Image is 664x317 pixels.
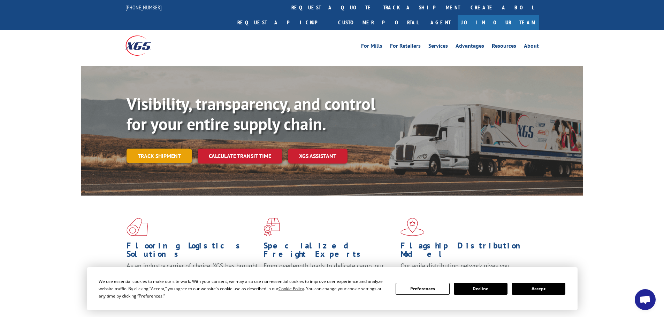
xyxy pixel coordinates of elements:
a: About [524,43,539,51]
span: As an industry carrier of choice, XGS has brought innovation and dedication to flooring logistics... [127,262,258,286]
a: Agent [423,15,458,30]
a: [PHONE_NUMBER] [125,4,162,11]
div: We use essential cookies to make our site work. With your consent, we may also use non-essential ... [99,278,387,300]
a: Resources [492,43,516,51]
a: For Retailers [390,43,421,51]
span: Preferences [139,293,162,299]
img: xgs-icon-focused-on-flooring-red [264,218,280,236]
button: Accept [512,283,565,295]
span: Cookie Policy [278,286,304,292]
span: Our agile distribution network gives you nationwide inventory management on demand. [400,262,529,278]
a: Customer Portal [333,15,423,30]
div: Open chat [635,289,656,310]
img: xgs-icon-total-supply-chain-intelligence-red [127,218,148,236]
button: Preferences [396,283,449,295]
a: For Mills [361,43,382,51]
div: Cookie Consent Prompt [87,267,578,310]
b: Visibility, transparency, and control for your entire supply chain. [127,93,375,135]
img: xgs-icon-flagship-distribution-model-red [400,218,425,236]
button: Decline [454,283,507,295]
a: XGS ASSISTANT [288,149,348,164]
a: Advantages [456,43,484,51]
h1: Flagship Distribution Model [400,241,532,262]
p: From overlength loads to delicate cargo, our experienced staff knows the best way to move your fr... [264,262,395,293]
a: Calculate transit time [198,149,282,164]
a: Track shipment [127,149,192,163]
a: Join Our Team [458,15,539,30]
a: Request a pickup [232,15,333,30]
a: Services [428,43,448,51]
h1: Specialized Freight Experts [264,241,395,262]
h1: Flooring Logistics Solutions [127,241,258,262]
